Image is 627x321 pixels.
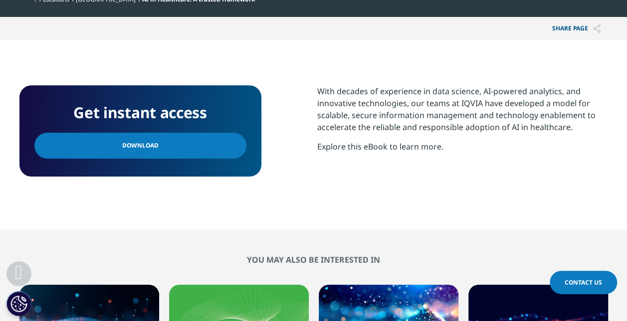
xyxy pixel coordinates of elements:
[6,291,31,316] button: Cookies Settings
[545,17,608,40] p: Share PAGE
[34,133,246,159] a: Download
[34,100,246,125] h4: Get instant access
[122,140,159,151] span: Download
[565,278,602,287] span: Contact Us
[317,85,608,141] p: With decades of experience in data science, AI-powered analytics, and innovative technologies, ou...
[317,141,608,160] p: Explore this eBook to learn more.
[19,255,608,265] h2: You may also be interested in
[593,24,601,33] img: Share PAGE
[545,17,608,40] button: Share PAGEShare PAGE
[550,271,617,294] a: Contact Us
